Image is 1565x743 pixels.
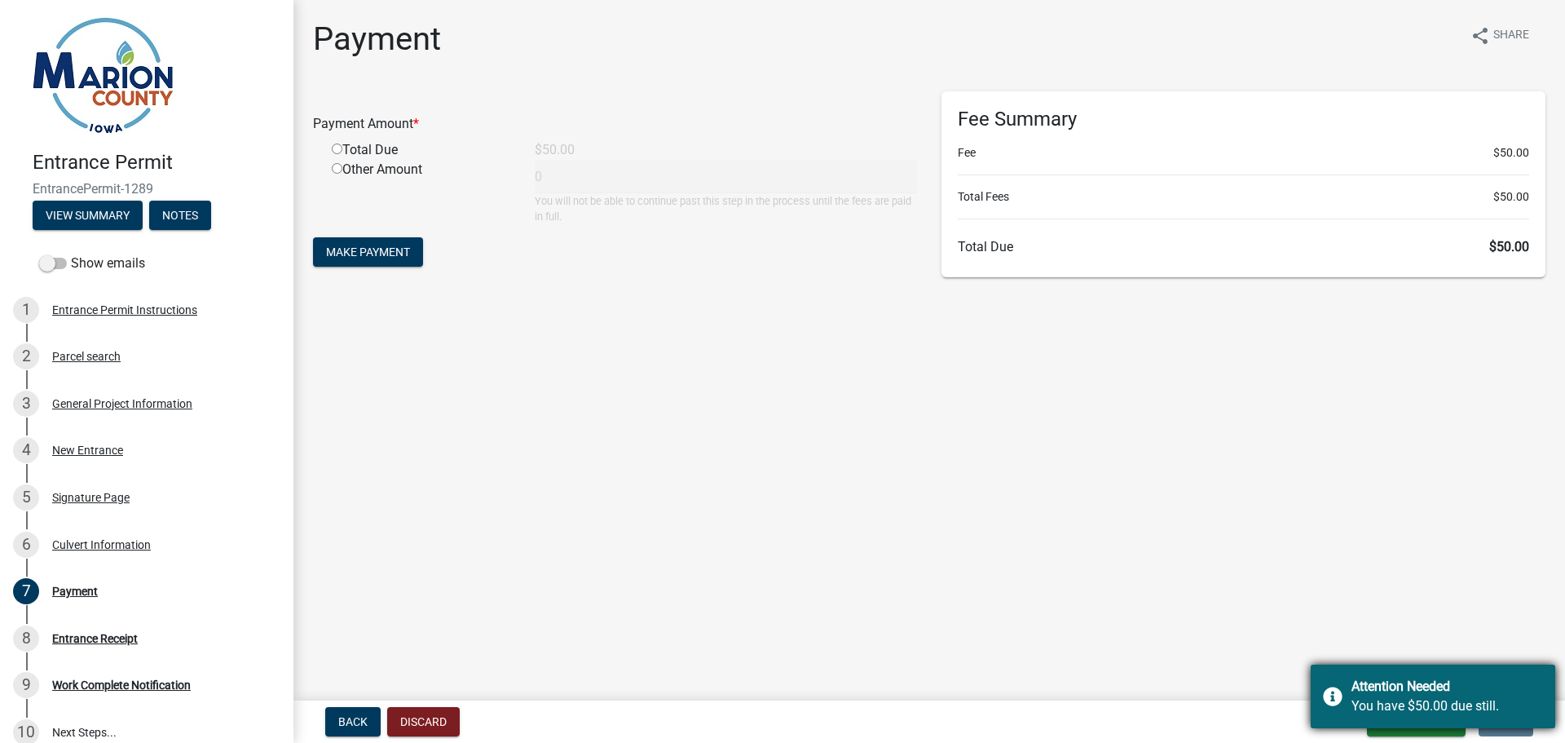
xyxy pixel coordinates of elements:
span: Share [1493,26,1529,46]
span: Back [338,715,368,728]
div: 4 [13,437,39,463]
div: Total Due [320,140,522,160]
span: $50.00 [1493,188,1529,206]
div: 6 [13,532,39,558]
li: Total Fees [958,188,1529,206]
div: 7 [13,578,39,604]
div: Parcel search [52,351,121,362]
button: Back [325,707,381,736]
div: 5 [13,484,39,511]
h6: Total Due [958,239,1529,254]
i: share [1470,26,1490,46]
wm-modal-confirm: Notes [149,210,211,223]
div: You have $50.00 due still. [1351,697,1543,716]
img: Marion County, Iowa [33,17,174,134]
h1: Payment [313,20,441,59]
div: Culvert Information [52,539,151,551]
div: Entrance Receipt [52,633,138,644]
wm-modal-confirm: Summary [33,210,143,223]
div: Other Amount [320,160,522,224]
div: Payment [52,586,98,597]
button: Discard [387,707,460,736]
div: 2 [13,343,39,369]
div: 1 [13,297,39,323]
div: New Entrance [52,444,123,456]
span: $50.00 [1493,144,1529,161]
div: Signature Page [52,492,130,503]
button: shareShare [1457,20,1542,51]
label: Show emails [39,254,145,273]
span: $50.00 [1489,239,1529,254]
div: Work Complete Notification [52,679,191,691]
li: Fee [958,144,1529,161]
span: Make Payment [326,245,410,259]
button: View Summary [33,201,143,230]
div: Payment Amount [301,114,929,134]
h6: Fee Summary [958,108,1529,131]
h4: Entrance Permit [33,151,280,175]
div: 9 [13,672,39,698]
span: EntrancePermit-1289 [33,181,261,197]
button: Notes [149,201,211,230]
div: 8 [13,626,39,652]
div: General Project Information [52,398,192,409]
button: Make Payment [313,237,423,267]
div: Entrance Permit Instructions [52,304,197,316]
div: 3 [13,391,39,417]
div: Attention Needed [1351,677,1543,697]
